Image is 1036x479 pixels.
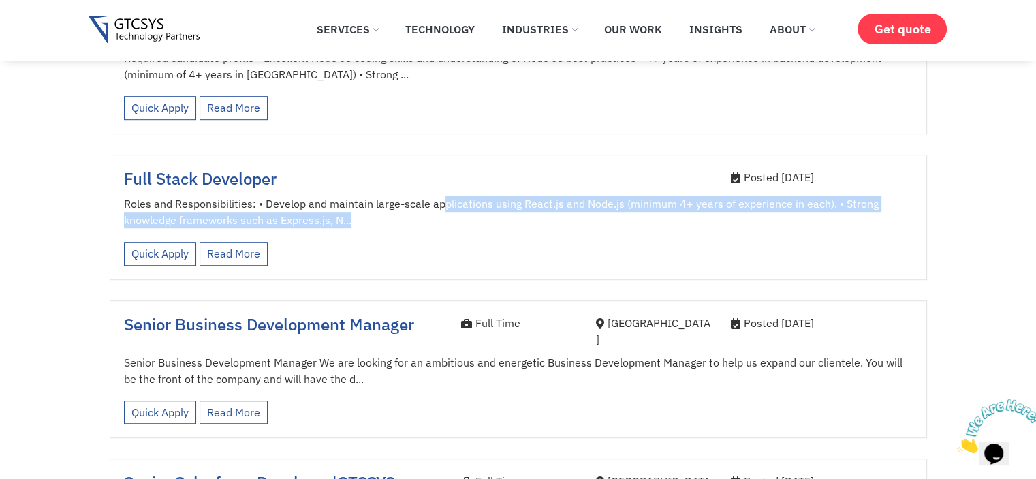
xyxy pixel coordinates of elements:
[307,14,388,44] a: Services
[461,315,576,331] div: Full Time
[492,14,587,44] a: Industries
[124,168,277,189] a: Full Stack Developer
[200,242,268,266] a: Read More
[200,96,268,120] a: Read More
[594,14,672,44] a: Our Work
[124,354,913,387] p: Senior Business Development Manager We are looking for an ambitious and energetic Business Develo...
[679,14,753,44] a: Insights
[395,14,485,44] a: Technology
[124,313,414,335] a: Senior Business Development Manager
[858,14,947,44] a: Get quote
[731,315,913,331] div: Posted [DATE]
[124,242,196,266] a: Quick Apply
[124,196,913,228] p: Roles and Responsibilities: • Develop and maintain large-scale applications using React.js and No...
[124,96,196,120] a: Quick Apply
[731,169,913,185] div: Posted [DATE]
[89,16,200,44] img: Gtcsys logo
[200,401,268,424] a: Read More
[124,401,196,424] a: Quick Apply
[874,22,930,36] span: Get quote
[5,5,90,59] img: Chat attention grabber
[952,394,1036,459] iframe: chat widget
[759,14,824,44] a: About
[124,50,913,82] p: Required candidate profile • Excellent Node JS coding skills and understanding of Node JS best pr...
[596,315,710,347] div: [GEOGRAPHIC_DATA]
